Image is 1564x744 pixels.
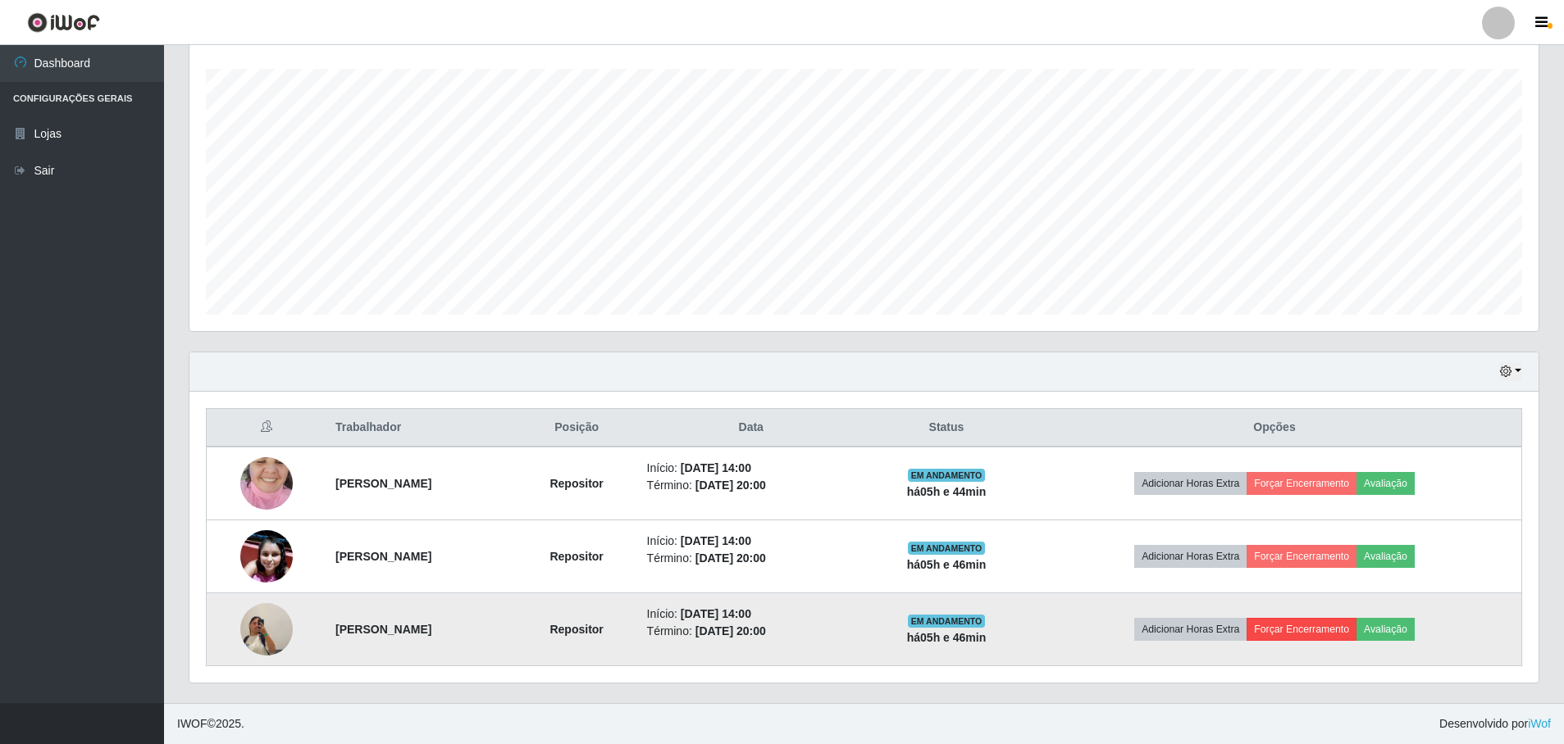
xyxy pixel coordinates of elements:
[907,485,987,498] strong: há 05 h e 44 min
[647,477,855,494] li: Término:
[1028,409,1521,447] th: Opções
[335,477,431,490] strong: [PERSON_NAME]
[177,715,244,733] span: © 2025 .
[637,409,865,447] th: Data
[908,542,986,555] span: EM ANDAMENTO
[1357,472,1415,495] button: Avaliação
[27,12,100,33] img: CoreUI Logo
[647,460,855,477] li: Início:
[1247,618,1357,641] button: Forçar Encerramento
[549,623,603,636] strong: Repositor
[647,606,855,623] li: Início:
[1247,472,1357,495] button: Forçar Encerramento
[647,550,855,567] li: Término:
[647,533,855,550] li: Início:
[1247,545,1357,568] button: Forçar Encerramento
[907,631,987,644] strong: há 05 h e 46 min
[695,624,766,637] time: [DATE] 20:00
[240,530,293,583] img: 1754082029820.jpeg
[335,550,431,563] strong: [PERSON_NAME]
[326,409,517,447] th: Trabalhador
[1134,618,1247,641] button: Adicionar Horas Extra
[695,479,766,492] time: [DATE] 20:00
[908,615,986,628] span: EM ANDAMENTO
[240,583,293,676] img: 1754244440146.jpeg
[681,461,751,474] time: [DATE] 14:00
[1134,472,1247,495] button: Adicionar Horas Extra
[647,623,855,640] li: Término:
[240,437,293,530] img: 1753380554375.jpeg
[335,623,431,636] strong: [PERSON_NAME]
[517,409,637,447] th: Posição
[1357,618,1415,641] button: Avaliação
[1134,545,1247,568] button: Adicionar Horas Extra
[549,477,603,490] strong: Repositor
[681,607,751,620] time: [DATE] 14:00
[865,409,1028,447] th: Status
[908,469,986,482] span: EM ANDAMENTO
[549,550,603,563] strong: Repositor
[1439,715,1551,733] span: Desenvolvido por
[681,534,751,547] time: [DATE] 14:00
[177,717,207,730] span: IWOF
[1528,717,1551,730] a: iWof
[1357,545,1415,568] button: Avaliação
[695,551,766,565] time: [DATE] 20:00
[907,558,987,571] strong: há 05 h e 46 min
